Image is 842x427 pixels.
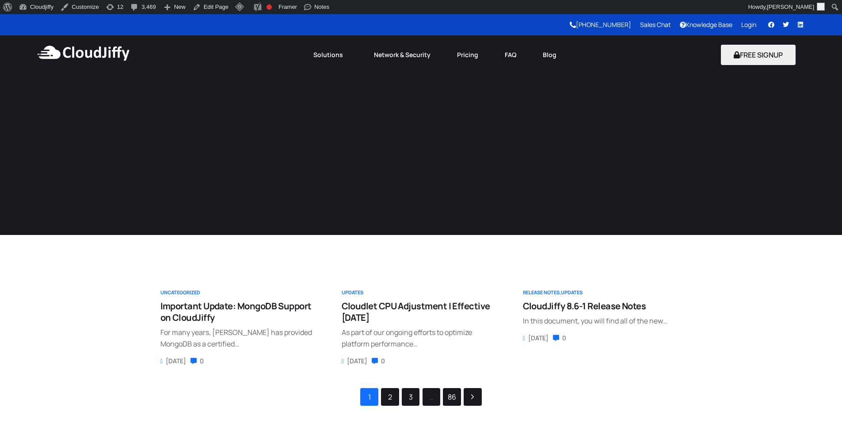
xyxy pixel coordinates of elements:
[561,289,583,296] a: Updates
[342,356,372,366] div: [DATE]
[342,300,490,323] span: Cloudlet CPU Adjustment | Effective [DATE]
[361,45,444,65] a: Network & Security
[443,389,460,405] a: 86
[342,296,501,323] a: Cloudlet CPU Adjustment | Effective [DATE]
[523,289,583,296] div: ,
[741,20,756,29] a: Login
[530,45,570,65] a: Blog
[300,45,361,65] a: Solutions
[342,327,501,350] div: As part of our ongoing efforts to optimize platform performance…
[523,289,560,296] a: Release Notes
[767,4,814,10] span: [PERSON_NAME]
[160,327,320,350] div: For many years, [PERSON_NAME] has provided MongoDB as a certified…
[160,289,200,296] a: Uncategorized
[342,289,363,296] a: Updates
[570,20,631,29] a: [PHONE_NUMBER]
[523,296,646,312] a: CloudJiffy 8.6-1 Release Notes
[523,333,553,343] div: [DATE]
[372,356,389,366] div: 0
[267,4,272,10] div: Focus keyphrase not set
[523,300,646,312] span: CloudJiffy 8.6-1 Release Notes
[361,389,377,405] span: 1
[402,389,419,405] a: 3
[680,20,732,29] a: Knowledge Base
[640,20,671,29] a: Sales Chat
[160,300,312,323] span: Important Update: MongoDB Support on CloudJiffy
[553,333,571,343] div: 0
[381,389,398,405] a: 2
[423,389,440,405] span: …
[721,45,796,65] button: FREE SIGNUP
[444,45,491,65] a: Pricing
[491,45,530,65] a: FAQ
[160,356,190,366] div: [DATE]
[523,315,667,327] div: In this document, you will find all of the new…
[190,356,208,366] div: 0
[721,50,796,60] a: FREE SIGNUP
[160,388,682,406] nav: Posts navigation
[160,296,320,323] a: Important Update: MongoDB Support on CloudJiffy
